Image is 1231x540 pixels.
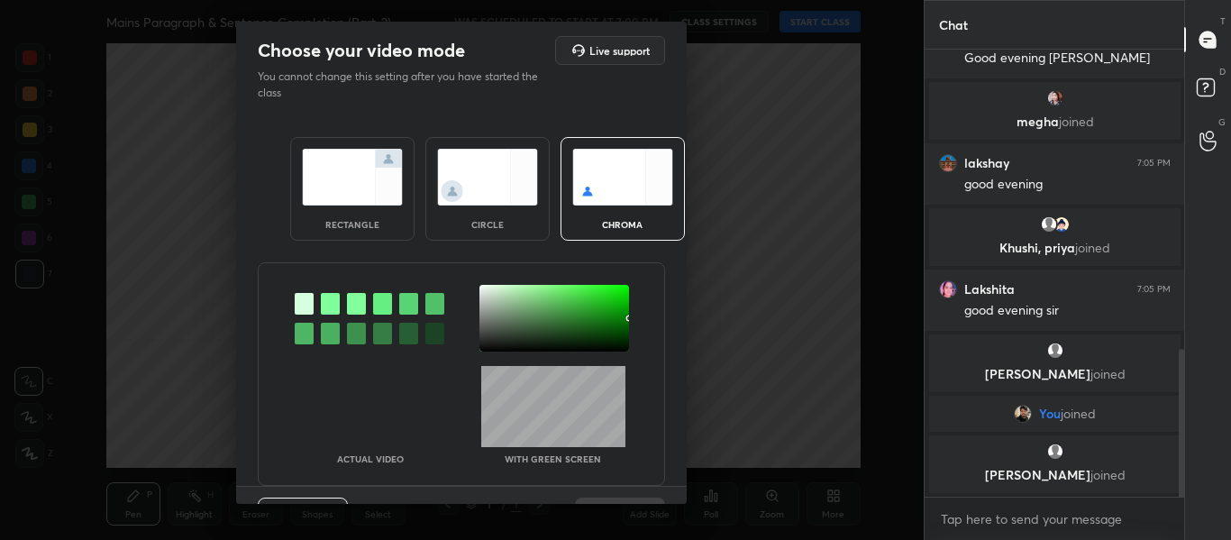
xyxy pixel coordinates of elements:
[1137,284,1171,295] div: 7:05 PM
[1058,113,1093,130] span: joined
[258,69,550,101] p: You cannot change this setting after you have started the class
[258,39,465,62] h2: Choose your video mode
[1137,158,1171,169] div: 7:05 PM
[940,468,1170,482] p: [PERSON_NAME]
[1045,443,1063,461] img: default.png
[1218,115,1226,129] p: G
[1075,239,1110,256] span: joined
[1039,215,1057,233] img: default.png
[437,149,538,206] img: circleScreenIcon.acc0effb.svg
[1219,65,1226,78] p: D
[940,114,1170,129] p: megha
[1090,365,1125,382] span: joined
[1039,407,1061,421] span: You
[1090,466,1125,483] span: joined
[925,1,982,49] p: Chat
[1220,14,1226,28] p: T
[337,454,404,463] p: Actual Video
[939,154,957,172] img: b53d3815660a41c9b5186f1e535a3a05.jpg
[589,45,650,56] h5: Live support
[1052,215,1070,233] img: 71114183_9036D35F-44EB-4A62-AE1B-500D93265B06.png
[940,367,1170,381] p: [PERSON_NAME]
[1045,342,1063,360] img: default.png
[587,220,659,229] div: chroma
[316,220,388,229] div: rectangle
[964,302,1171,320] div: good evening sir
[940,241,1170,255] p: Khushi, priya
[1014,405,1032,423] img: b87df48e8e3e4776b08b5382e1f15f07.jpg
[925,50,1185,497] div: grid
[1061,407,1096,421] span: joined
[964,281,1015,297] h6: Lakshita
[964,176,1171,194] div: good evening
[572,149,673,206] img: chromaScreenIcon.c19ab0a0.svg
[451,220,524,229] div: circle
[964,50,1171,68] div: Good evening [PERSON_NAME]
[505,454,601,463] p: With green screen
[1045,89,1063,107] img: 0d08c275053443cc85cb2c3b98fae2f8.jpg
[939,280,957,298] img: 3
[964,155,1009,171] h6: lakshay
[258,498,348,534] button: Previous
[302,149,403,206] img: normalScreenIcon.ae25ed63.svg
